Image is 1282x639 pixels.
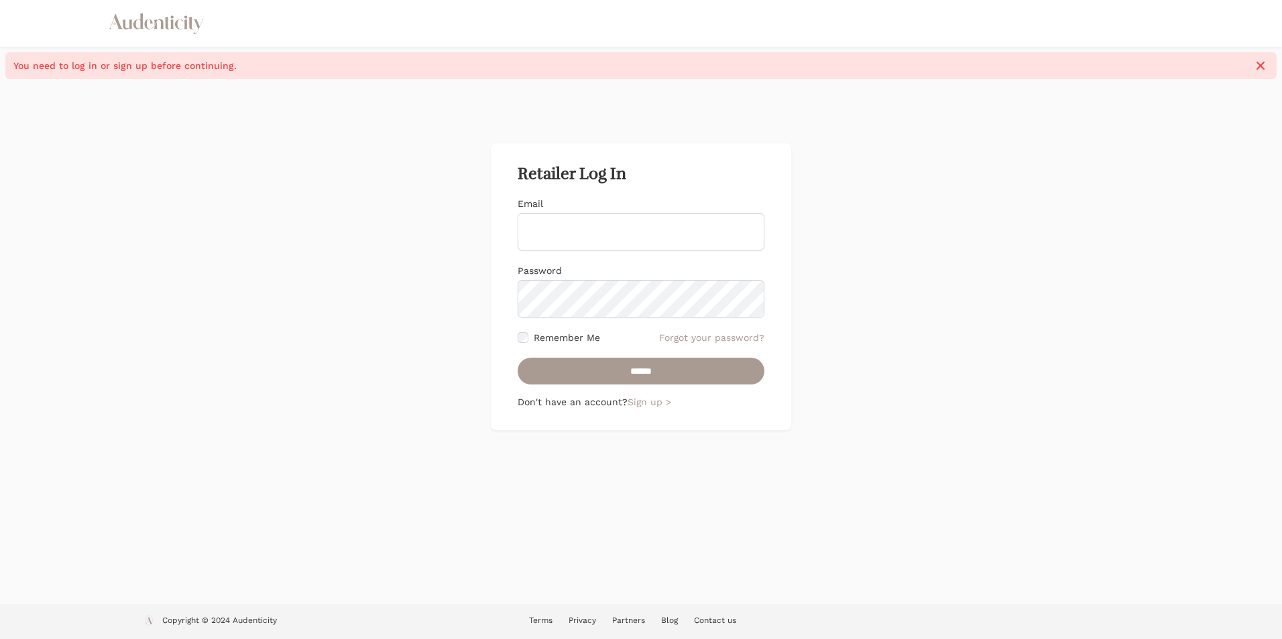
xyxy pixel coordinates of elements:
label: Email [518,198,543,209]
a: Sign up > [628,397,671,407]
a: Privacy [569,616,596,625]
a: Contact us [694,616,736,625]
span: You need to log in or sign up before continuing. [13,59,1246,72]
a: Blog [661,616,678,625]
label: Password [518,265,562,276]
p: Don't have an account? [518,395,764,409]
a: Forgot your password? [659,331,764,344]
a: Partners [612,616,645,625]
a: Terms [529,616,552,625]
p: Copyright © 2024 Audenticity [162,615,277,628]
label: Remember Me [534,331,600,344]
h2: Retailer Log In [518,165,764,184]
